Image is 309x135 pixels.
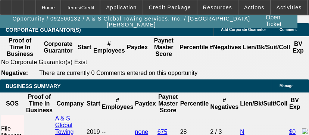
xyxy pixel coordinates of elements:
[39,70,197,76] span: There are currently 0 Comments entered on this opportunity
[149,4,191,10] span: Credit Package
[293,41,303,54] b: BV Exp
[135,129,149,135] a: none
[263,11,297,31] a: Open Ticket
[93,41,125,54] b: # Employees
[210,44,241,50] b: #Negatives
[106,4,137,10] span: Application
[154,37,173,57] b: Paynet Master Score
[157,129,168,135] a: 675
[180,100,209,107] b: Percentile
[102,97,133,110] b: # Employees
[6,83,60,89] span: BUSINESS SUMMARY
[1,93,24,114] th: SOS
[302,128,308,134] img: facebook-icon.png
[127,44,148,50] b: Paydex
[180,44,208,50] b: Percentile
[78,44,91,50] b: Start
[240,100,287,107] b: Lien/Bk/Suit/Coll
[158,94,178,113] b: Paynet Master Score
[100,0,142,15] button: Application
[3,16,260,28] span: Opportunity / 092500132 / A & S Global Towing Services, Inc. / [GEOGRAPHIC_DATA][PERSON_NAME]
[44,41,72,54] b: Corporate Guarantor
[210,97,238,110] b: # Negatives
[143,0,197,15] button: Credit Package
[243,44,290,50] b: Lien/Bk/Suit/Coll
[289,129,296,135] a: $0
[203,4,232,10] span: Resources
[240,129,244,135] a: N
[1,59,308,66] td: No Corporate Guarantor(s) Exist
[197,0,238,15] button: Resources
[135,100,156,107] b: Paydex
[102,129,106,135] span: --
[277,4,302,10] span: Activities
[1,70,28,76] b: Negative:
[87,100,100,107] b: Start
[1,37,39,58] th: Proof of Time In Business
[271,0,308,15] button: Activities
[289,97,300,110] b: BV Exp
[280,84,293,88] span: Manage
[238,0,270,15] button: Actions
[56,100,84,107] b: Company
[25,93,54,114] th: Proof of Time In Business
[244,4,265,10] span: Actions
